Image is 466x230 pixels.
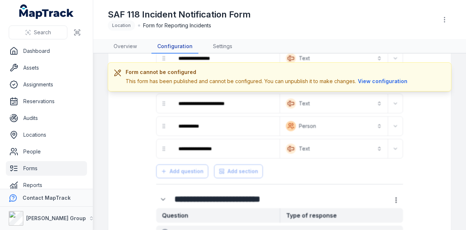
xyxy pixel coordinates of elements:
[26,215,86,221] strong: [PERSON_NAME] Group
[356,77,409,85] button: View configuration
[6,111,87,125] a: Audits
[9,26,67,39] button: Search
[6,128,87,142] a: Locations
[108,40,143,54] a: Overview
[143,22,211,29] span: Form for Reporting Incidents
[126,69,409,76] h3: Form cannot be configured
[34,29,51,36] span: Search
[6,44,87,58] a: Dashboard
[23,195,71,201] strong: Contact MapTrack
[108,9,251,20] h1: SAF 118 Incident Notification Form
[6,178,87,192] a: Reports
[6,94,87,109] a: Reservations
[126,77,409,85] div: This form has been published and cannot be configured. You can unpublish it to make changes.
[6,77,87,92] a: Assignments
[6,61,87,75] a: Assets
[108,20,135,31] div: Location
[6,144,87,159] a: People
[19,4,74,19] a: MapTrack
[151,40,198,54] a: Configuration
[6,161,87,176] a: Forms
[207,40,238,54] a: Settings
